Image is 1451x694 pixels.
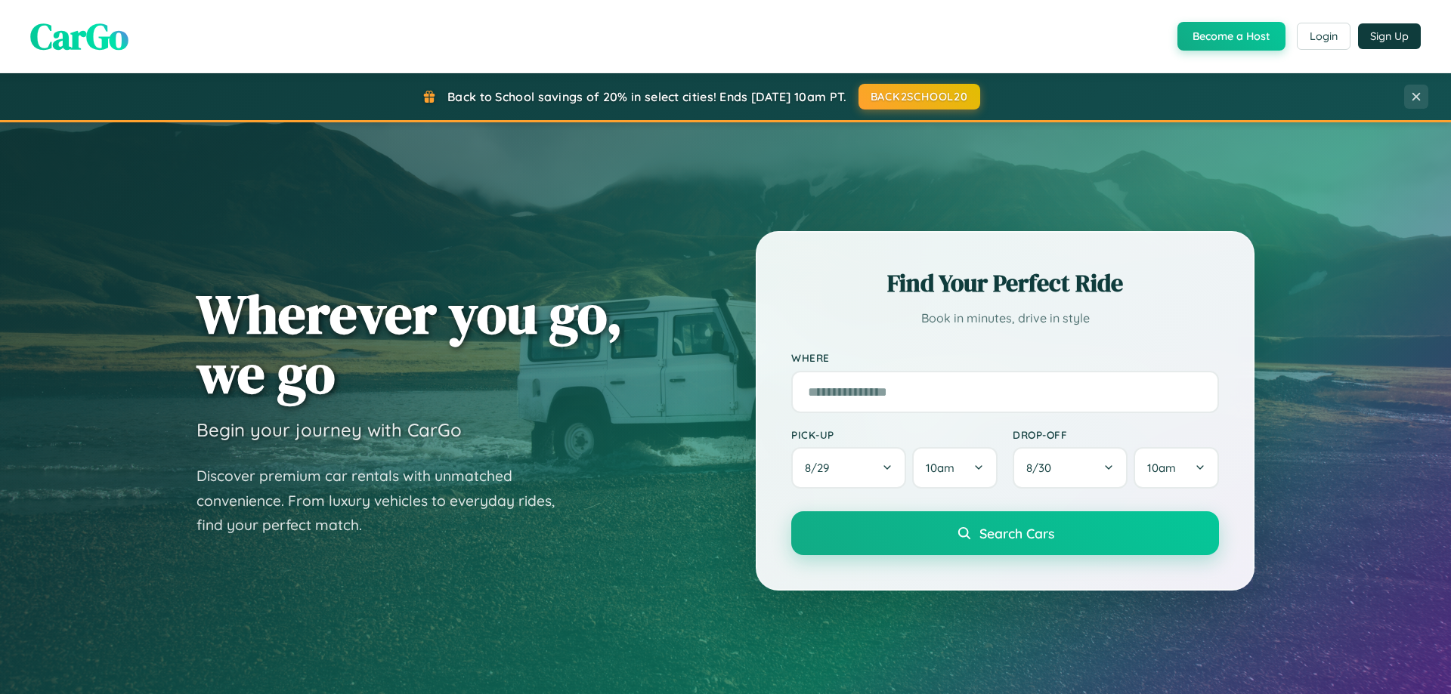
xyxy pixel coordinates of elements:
label: Pick-up [791,428,998,441]
span: Back to School savings of 20% in select cities! Ends [DATE] 10am PT. [447,89,846,104]
h3: Begin your journey with CarGo [196,418,462,441]
button: Search Cars [791,511,1219,555]
button: 10am [912,447,998,489]
button: 8/29 [791,447,906,489]
label: Drop-off [1013,428,1219,441]
p: Discover premium car rentals with unmatched convenience. From luxury vehicles to everyday rides, ... [196,464,574,538]
button: BACK2SCHOOL20 [859,84,980,109]
h2: Find Your Perfect Ride [791,267,1219,300]
span: Search Cars [979,525,1054,541]
span: CarGo [30,11,128,61]
span: 8 / 29 [805,461,837,475]
button: Become a Host [1177,22,1285,51]
span: 10am [926,461,954,475]
button: Login [1297,23,1350,50]
label: Where [791,352,1219,365]
span: 10am [1147,461,1176,475]
button: Sign Up [1358,23,1421,49]
h1: Wherever you go, we go [196,284,623,403]
span: 8 / 30 [1026,461,1059,475]
button: 8/30 [1013,447,1128,489]
button: 10am [1134,447,1219,489]
p: Book in minutes, drive in style [791,307,1219,329]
